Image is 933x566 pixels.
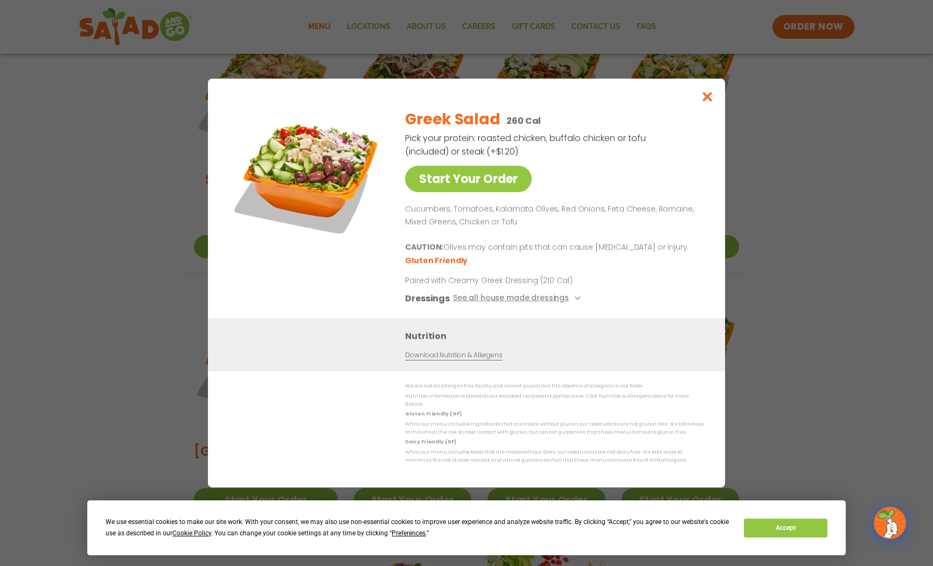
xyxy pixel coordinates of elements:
p: We are not an allergen free facility and cannot guarantee the absence of allergens in our foods. [405,382,704,390]
p: Olives may contain pits that can cause [MEDICAL_DATA] or injury. [405,241,699,254]
p: While our menu includes foods that are made without dairy, our restaurants are not dairy free. We... [405,448,704,464]
h2: Greek Salad [405,108,500,131]
button: Accept [744,519,827,537]
li: Gluten Friendly [405,255,469,266]
span: Cookie Policy [172,529,211,537]
h3: Nutrition [405,329,709,343]
strong: Dairy Friendly (DF) [405,438,456,445]
h3: Dressings [405,292,450,305]
span: Preferences [392,529,426,537]
div: We use essential cookies to make our site work. With your consent, we may also use non-essential ... [106,517,731,539]
p: While our menu includes ingredients that are made without gluten, our restaurants are not gluten ... [405,420,704,437]
p: Pick your protein: roasted chicken, buffalo chicken or tofu (included) or steak (+$1.20) [405,131,647,158]
p: Paired with Creamy Greek Dressing (210 Cal) [405,275,604,286]
img: Featured product photo for Greek Salad [232,100,383,251]
button: Close modal [690,79,725,115]
a: Download Nutrition & Allergens [405,350,502,360]
b: CAUTION: [405,242,443,252]
button: See all house made dressings [453,292,584,305]
p: Cucumbers, Tomatoes, Kalamata Olives, Red Onions, Feta Cheese, Romaine, Mixed Greens, Chicken or ... [405,203,699,229]
a: Start Your Order [405,166,532,192]
img: wpChatIcon [875,508,905,538]
strong: Gluten Friendly (GF) [405,411,461,417]
p: 260 Cal [506,114,541,128]
p: Nutrition information is based on our standard recipes and portion sizes. Click Nutrition & Aller... [405,392,704,409]
div: Cookie Consent Prompt [87,500,846,555]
